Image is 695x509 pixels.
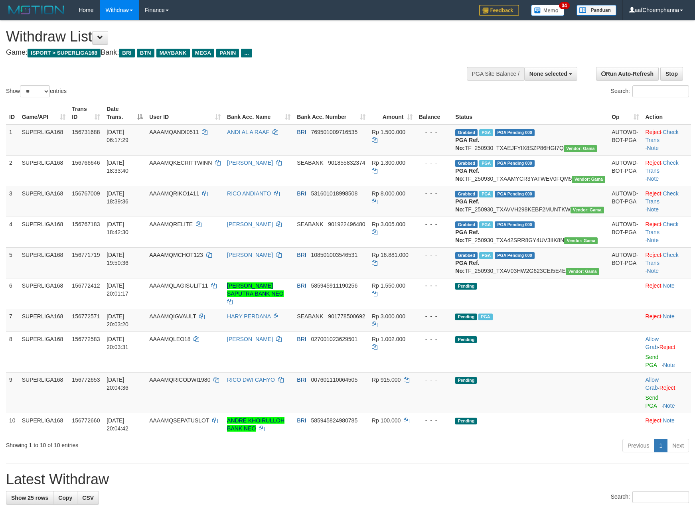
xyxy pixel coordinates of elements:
[227,336,273,342] a: [PERSON_NAME]
[6,29,455,45] h1: Withdraw List
[646,252,661,258] a: Reject
[642,372,691,413] td: ·
[6,331,19,372] td: 8
[455,129,478,136] span: Grabbed
[6,372,19,413] td: 9
[297,377,306,383] span: BRI
[103,102,146,124] th: Date Trans.: activate to sort column descending
[297,221,323,227] span: SEABANK
[72,160,100,166] span: 156766646
[297,313,323,320] span: SEABANK
[646,190,661,197] a: Reject
[564,145,597,152] span: Vendor URL: https://trx31.1velocity.biz
[156,49,190,57] span: MAYBANK
[608,102,642,124] th: Op: activate to sort column ascending
[227,160,273,166] a: [PERSON_NAME]
[455,137,479,151] b: PGA Ref. No:
[19,186,69,217] td: SUPERLIGA168
[297,129,306,135] span: BRI
[107,190,128,205] span: [DATE] 18:39:36
[241,49,252,57] span: ...
[642,278,691,309] td: ·
[646,160,661,166] a: Reject
[311,190,357,197] span: Copy 531601018998508 to clipboard
[372,190,405,197] span: Rp 8.000.000
[6,102,19,124] th: ID
[642,155,691,186] td: · ·
[297,336,306,342] span: BRI
[107,417,128,432] span: [DATE] 20:04:42
[107,252,128,266] span: [DATE] 19:50:36
[452,102,608,124] th: Status
[646,160,679,174] a: Check Trans
[227,417,284,432] a: ANDRE KHOIRULLOH BANK NEO
[107,221,128,235] span: [DATE] 18:42:30
[311,336,357,342] span: Copy 027001023629501 to clipboard
[216,49,239,57] span: PANIN
[149,377,210,383] span: AAAAMQRICODWI1980
[311,417,357,424] span: Copy 585945824980785 to clipboard
[328,221,365,227] span: Copy 901922496480 to clipboard
[227,190,271,197] a: RICO ANDIANTO
[419,312,449,320] div: - - -
[6,309,19,331] td: 7
[419,189,449,197] div: - - -
[6,124,19,156] td: 1
[647,206,659,213] a: Note
[642,102,691,124] th: Action
[611,85,689,97] label: Search:
[19,413,69,436] td: SUPERLIGA168
[369,102,416,124] th: Amount: activate to sort column ascending
[646,313,661,320] a: Reject
[455,168,479,182] b: PGA Ref. No:
[53,491,77,505] a: Copy
[611,491,689,503] label: Search:
[495,160,535,167] span: PGA Pending
[646,377,659,391] span: ·
[608,124,642,156] td: AUTOWD-BOT-PGA
[6,85,67,97] label: Show entries
[149,190,199,197] span: AAAAMQRIKO1411
[372,313,405,320] span: Rp 3.000.000
[149,282,208,289] span: AAAAMQLAGISULIT11
[328,313,365,320] span: Copy 901778500692 to clipboard
[72,336,100,342] span: 156772583
[19,124,69,156] td: SUPERLIGA168
[419,220,449,228] div: - - -
[659,385,675,391] a: Reject
[19,217,69,247] td: SUPERLIGA168
[479,160,493,167] span: Marked by aafheankoy
[372,129,405,135] span: Rp 1.500.000
[646,354,659,368] a: Send PGA
[646,129,661,135] a: Reject
[149,221,193,227] span: AAAAMQRELITE
[19,155,69,186] td: SUPERLIGA168
[6,278,19,309] td: 6
[227,282,284,297] a: [PERSON_NAME] SAPUTRA BANK NEO
[297,160,323,166] span: SEABANK
[455,283,477,290] span: Pending
[149,313,196,320] span: AAAAMQIGVAULT
[419,159,449,167] div: - - -
[596,67,659,81] a: Run Auto-Refresh
[6,438,284,449] div: Showing 1 to 10 of 10 entries
[667,439,689,452] a: Next
[455,336,477,343] span: Pending
[632,491,689,503] input: Search:
[19,372,69,413] td: SUPERLIGA168
[642,186,691,217] td: · ·
[419,128,449,136] div: - - -
[608,247,642,278] td: AUTOWD-BOT-PGA
[566,268,599,275] span: Vendor URL: https://trx31.1velocity.biz
[654,439,667,452] a: 1
[6,247,19,278] td: 5
[149,252,203,258] span: AAAAMQMCHOT123
[495,191,535,197] span: PGA Pending
[663,282,675,289] a: Note
[227,252,273,258] a: [PERSON_NAME]
[659,344,675,350] a: Reject
[452,217,608,247] td: TF_250930_TXA42SRR8GY4UV3IIK8N
[495,221,535,228] span: PGA Pending
[107,160,128,174] span: [DATE] 18:33:40
[419,416,449,424] div: - - -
